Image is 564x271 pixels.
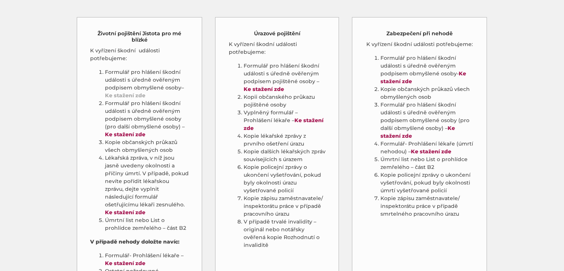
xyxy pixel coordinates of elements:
li: Úmrtní list nebo List o prohlídce zemřelého – část B2 [380,156,474,171]
li: Kopii občanského průkazu pojištěné osoby [243,93,326,109]
li: Kopie lékařské zprávy z prvního ošetření úrazu [243,132,326,148]
li: Kopie občanských průkazů všech obmyšlených osob [105,138,189,154]
a: Ke stažení zde [243,117,323,131]
a: Ke stažení zde [380,125,455,139]
li: Formulář pro hlášení škodní události s úředně ověřeným podpisem obmyšlené osoby– [105,68,189,99]
p: K vyřízení škodní události potřebujeme: [228,40,326,56]
li: Formulář pro hlášení škodní události s úředně ověřeným podpisem obmyšlené osoby- [380,54,474,85]
a: Ke stažení zde [380,70,466,85]
li: Formulář pro hlášení škodní události s úředně ověřeným podpisem pojištěné osoby – [243,62,326,93]
li: V případě trvalé invalidity – originál nebo notářsky ověřená kopie Rozhodnutí o invaliditě [243,218,326,249]
li: Úmrtní list nebo List o prohlídce zemřelého – část B2 [105,216,189,232]
p: K vyřízení škodní události potřebujeme: [90,47,189,62]
li: Formulář pro hlášení škodní události s úředně ověřeným podpisem obmyšlené osoby (pro další obmyšl... [105,99,189,138]
h5: Životní pojištění Jistota pro mé blízké [90,30,189,43]
a: Ke stažení zde [105,131,145,138]
li: Kopie zápisu zaměstnavatele/ inspektorátu práce v případě smrtelného pracovního úrazu [380,195,474,218]
li: Formulář- Prohlášení lékaře (úmrtí nehodou) – [380,140,474,156]
li: Kopie dalších lékařských zpráv souvisejících s úrazem [243,148,326,163]
a: Ke stažení zde [410,148,451,155]
a: Ke stažení zde [105,92,145,99]
li: Kopie policejní zprávy o ukončení vyšetřování, pokud byly okolnosti úrazu vyšetřované policií [243,163,326,195]
h5: Úrazové pojištění [254,30,300,37]
li: Kopie zápisu zaměstnavatele/ inspektorátu práce v případě pracovního úrazu [243,195,326,218]
a: Ke stažení zde [105,260,145,267]
li: Formulář- Prohlášení lékaře – [105,252,189,267]
p: K vyřízení škodní události potřebujeme: [365,40,474,48]
a: Ke stažení zde [105,209,145,216]
li: Kopie občanských průkazů všech obmyšlených osob [380,85,474,101]
li: Lékařská zpráva, v níž jsou jasně uvedeny okolnosti a příčiny úmrtí. V případě, pokud nevíte poří... [105,154,189,216]
h5: Zabezpečení při nehodě [386,30,453,37]
li: Kopie policejní zprávy o ukončení vyšetřování, pokud byly okolnosti úmrtí vyšetřované policií [380,171,474,195]
a: Ke stažení zde [243,86,284,92]
li: Formulář pro hlášení škodní události s úředně ověřeným podpisem obmyšlené osoby (pro další obmyšl... [380,101,474,140]
strong: V případě nehody doložte navíc: [90,238,179,245]
li: Vyplněný formulář – Prohlášení lékaře – [243,109,326,132]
